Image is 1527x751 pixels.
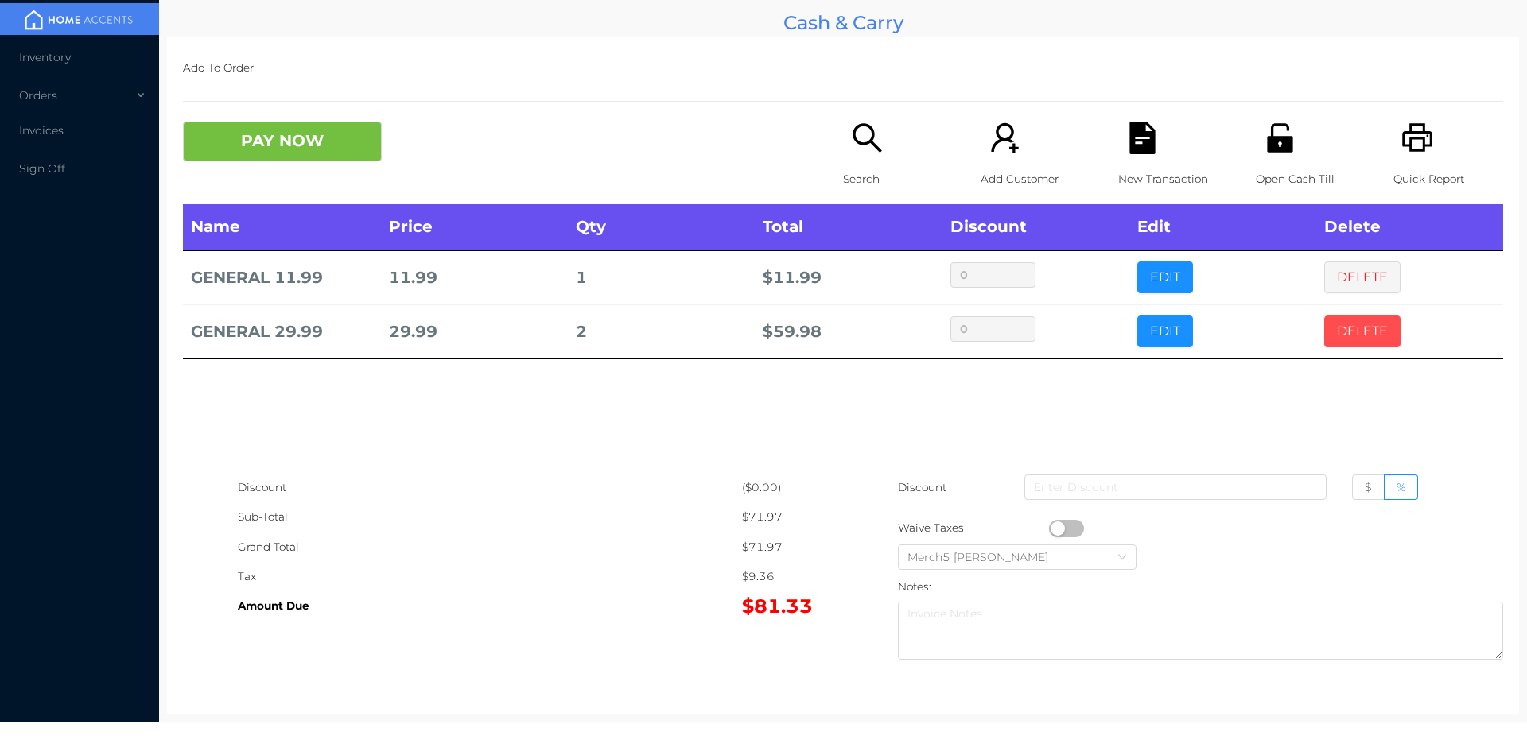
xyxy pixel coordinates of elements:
[381,250,568,304] td: 11.99
[19,8,138,32] img: mainBanner
[755,250,942,304] td: $ 11.99
[742,473,843,502] div: ($0.00)
[19,50,71,64] span: Inventory
[898,473,948,502] p: Discount
[851,122,884,154] i: icon: search
[167,8,1519,37] div: Cash & Carry
[742,562,843,591] div: $9.36
[1365,480,1372,494] span: $
[238,532,742,562] div: Grand Total
[1316,204,1503,250] th: Delete
[1117,552,1127,563] i: icon: down
[238,562,742,591] div: Tax
[755,204,942,250] th: Total
[989,122,1021,154] i: icon: user-add
[1393,165,1503,194] p: Quick Report
[1256,165,1366,194] p: Open Cash Till
[742,532,843,562] div: $71.97
[742,591,843,621] div: $81.33
[568,204,755,250] th: Qty
[238,502,742,532] div: Sub-Total
[907,545,1064,569] div: Merch5 Lawrence
[981,165,1090,194] p: Add Customer
[238,591,742,621] div: Amount Due
[898,580,931,593] label: Notes:
[942,204,1129,250] th: Discount
[19,123,64,137] span: Invoices
[1264,122,1296,154] i: icon: unlock
[238,473,742,502] div: Discount
[1024,474,1327,500] input: Enter Discount
[1137,261,1193,293] button: EDIT
[1324,261,1401,293] button: DELETE
[898,513,1049,543] div: Waive Taxes
[1137,315,1193,347] button: EDIT
[183,122,382,161] button: PAY NOW
[1397,480,1405,494] span: %
[19,161,65,176] span: Sign Off
[742,502,843,532] div: $71.97
[183,250,381,304] td: GENERAL 11.99
[183,304,381,358] td: GENERAL 29.99
[1129,204,1316,250] th: Edit
[576,263,747,292] div: 1
[576,317,747,346] div: 2
[1118,165,1228,194] p: New Transaction
[381,204,568,250] th: Price
[1126,122,1159,154] i: icon: file-text
[183,204,381,250] th: Name
[843,165,953,194] p: Search
[183,53,1503,83] p: Add To Order
[1324,315,1401,347] button: DELETE
[755,304,942,358] td: $ 59.98
[1401,122,1434,154] i: icon: printer
[381,304,568,358] td: 29.99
